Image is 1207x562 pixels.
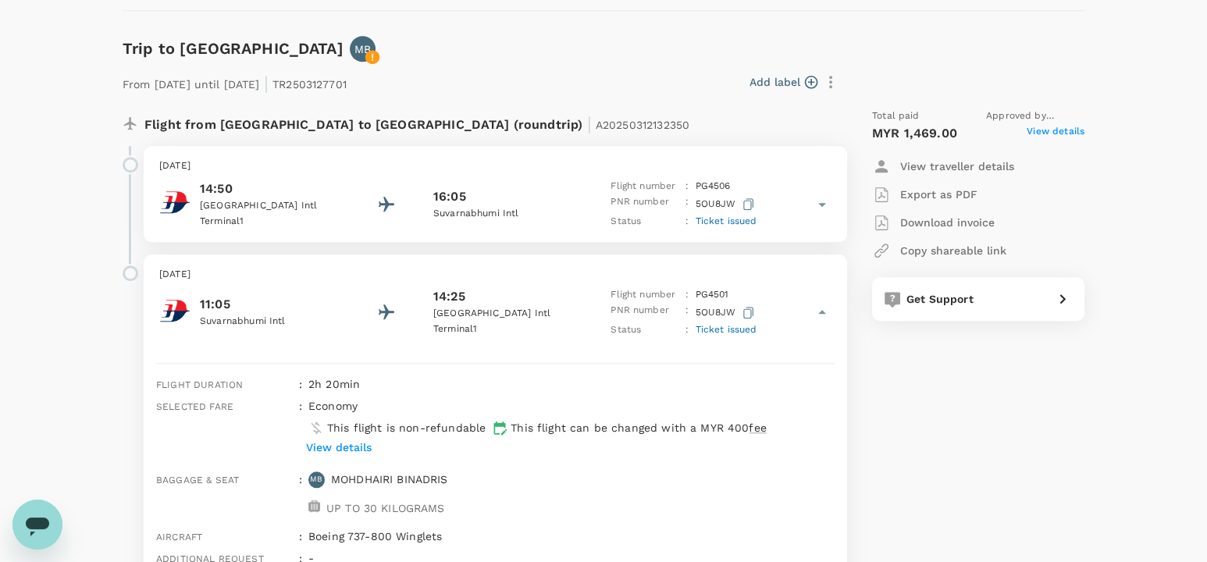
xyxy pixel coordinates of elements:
button: View traveller details [872,152,1014,180]
p: MYR 1,469.00 [872,124,957,143]
span: Aircraft [156,532,202,542]
p: Suvarnabhumi Intl [433,206,574,222]
img: Malaysia Airlines [159,187,190,218]
p: PNR number [611,194,679,214]
div: : [293,392,302,465]
p: : [685,194,689,214]
p: Flight number [611,179,679,194]
span: Get Support [906,293,974,305]
img: Malaysia Airlines [159,295,190,326]
p: [GEOGRAPHIC_DATA] Intl [433,306,574,322]
p: PG 4506 [695,179,730,194]
p: : [685,179,689,194]
div: Boeing 737-800 Winglets [302,522,835,544]
p: UP TO 30 KILOGRAMS [326,500,445,516]
span: | [586,113,591,135]
div: : [293,370,302,392]
p: 5OU8JW [695,194,757,214]
p: Copy shareable link [900,243,1006,258]
p: Suvarnabhumi Intl [200,314,340,329]
span: Selected fare [156,401,233,412]
p: : [685,303,689,322]
p: [DATE] [159,267,831,283]
button: Add label [749,74,817,90]
img: baggage-icon [308,500,320,512]
p: economy [308,398,358,414]
span: A20250312132350 [596,119,689,131]
p: View details [306,439,372,455]
p: 11:05 [200,295,340,314]
button: Download invoice [872,208,995,237]
p: Terminal 1 [200,214,340,229]
p: Status [611,322,679,338]
p: [DATE] [159,158,831,174]
p: This flight is non-refundable [327,420,486,436]
span: Total paid [872,108,920,124]
p: MOHDHAIRI BINADRIS [331,471,448,487]
p: This flight can be changed with a MYR 400 [511,420,767,436]
span: Ticket issued [695,215,757,226]
div: : [293,522,302,544]
button: Copy shareable link [872,237,1006,265]
p: 14:50 [200,180,340,198]
span: Flight duration [156,379,243,390]
p: MB [354,41,371,57]
span: | [264,73,269,94]
p: Export as PDF [900,187,977,202]
p: From [DATE] until [DATE] TR2503127701 [123,68,347,96]
p: 14:25 [433,287,465,306]
span: View details [1027,124,1084,143]
div: : [293,465,302,522]
p: PG 4501 [695,287,728,303]
p: Download invoice [900,215,995,230]
h6: Trip to [GEOGRAPHIC_DATA] [123,36,344,61]
p: : [685,322,689,338]
iframe: Button to launch messaging window [12,500,62,550]
button: Export as PDF [872,180,977,208]
p: : [685,214,689,229]
p: PNR number [611,303,679,322]
p: : [685,287,689,303]
p: Flight from [GEOGRAPHIC_DATA] to [GEOGRAPHIC_DATA] (roundtrip) [144,108,689,137]
p: Terminal 1 [433,322,574,337]
span: Ticket issued [695,324,757,335]
p: 5OU8JW [695,303,757,322]
span: fee [749,421,766,434]
p: 2h 20min [308,376,835,392]
p: MB [310,474,322,485]
p: View traveller details [900,158,1014,174]
button: View details [302,436,376,459]
p: Status [611,214,679,229]
p: Flight number [611,287,679,303]
p: 16:05 [433,187,466,206]
span: Baggage & seat [156,475,239,486]
p: [GEOGRAPHIC_DATA] Intl [200,198,340,214]
span: Approved by [986,108,1084,124]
